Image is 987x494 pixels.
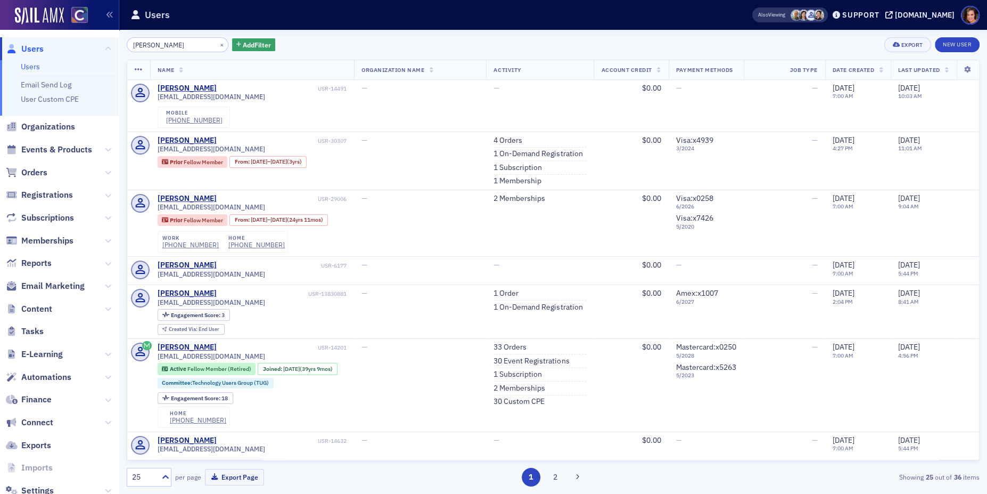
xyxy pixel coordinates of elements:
a: Finance [6,394,52,406]
span: Name [158,66,175,74]
time: 2:04 PM [833,298,853,305]
span: Viewing [758,11,785,19]
a: 1 Membership [493,176,541,186]
span: — [812,288,818,298]
button: Export Page [205,469,264,485]
span: Activity [493,66,521,74]
a: User Custom CPE [21,94,79,104]
div: home [170,410,226,417]
time: 4:56 PM [898,352,918,359]
img: SailAMX [71,7,88,23]
a: 1 On-Demand Registration [493,149,582,159]
span: Users [21,43,44,55]
span: $0.00 [642,83,661,93]
div: Joined: 1985-12-23 00:00:00 [258,363,338,375]
button: Export [884,37,931,52]
span: Registrations [21,189,73,201]
div: mobile [166,110,223,116]
span: Payment Methods [676,66,733,74]
a: E-Learning [6,349,63,360]
span: [DATE] [833,260,854,270]
time: 7:00 AM [833,92,853,100]
time: 5:44 PM [898,270,918,277]
a: Organizations [6,121,75,133]
span: [DATE] [833,288,854,298]
span: Imports [21,462,53,474]
span: Committee : [162,379,192,386]
a: 33 Orders [493,343,527,352]
div: 3 [171,312,225,318]
span: [DATE] [250,216,267,223]
span: [DATE] [833,135,854,145]
span: Content [21,303,52,315]
span: Amex : x1007 [676,288,718,298]
span: — [812,135,818,145]
span: Last Updated [898,66,940,74]
a: 2 Memberships [493,194,545,204]
time: 8:41 AM [898,298,919,305]
a: [PHONE_NUMBER] [170,416,226,424]
div: 18 [171,395,228,401]
span: Orders [21,167,47,179]
a: [PHONE_NUMBER] [162,241,219,249]
span: Mastercard : x5263 [676,362,736,372]
span: [DATE] [898,193,920,203]
span: — [812,193,818,203]
span: Joined : [263,366,283,372]
span: Created Via : [169,326,199,333]
a: [PERSON_NAME] [158,436,217,446]
a: [PERSON_NAME] [158,261,217,270]
span: Visa : x4939 [676,135,713,145]
a: Orders [6,167,47,179]
span: Events & Products [21,144,92,156]
span: Add Filter [243,40,271,50]
span: Visa : x0258 [676,193,713,203]
span: Stacy Svendsen [798,10,809,21]
button: × [217,39,227,49]
span: [EMAIL_ADDRESS][DOMAIN_NAME] [158,93,265,101]
label: per page [175,472,201,482]
a: Users [21,62,40,71]
a: Email Marketing [6,280,85,292]
span: Pamela Galey-Coleman [813,10,824,21]
input: Search… [127,37,228,52]
a: [PHONE_NUMBER] [228,241,285,249]
span: Mastercard : x0250 [676,342,736,352]
img: SailAMX [15,7,64,25]
a: Prior Fellow Member [162,216,223,223]
div: Created Via: End User [158,324,225,335]
span: [DATE] [283,365,299,372]
span: — [361,83,367,93]
button: AddFilter [232,38,276,52]
span: Job Type [790,66,818,74]
a: Tasks [6,326,44,337]
time: 7:00 AM [833,444,853,452]
span: Engagement Score : [171,394,221,402]
a: Connect [6,417,53,428]
span: Date Created [833,66,874,74]
span: Dan Baer [805,10,817,21]
div: (39yrs 9mos) [283,366,332,372]
a: Registrations [6,189,73,201]
time: 7:00 AM [833,352,853,359]
div: USR-14632 [218,438,347,444]
div: [PERSON_NAME] [158,194,217,204]
span: Profile [961,6,980,25]
span: Derrol Moorhead [791,10,802,21]
a: Active Fellow Member (Retired) [162,366,251,372]
a: Events & Products [6,144,92,156]
span: Email Marketing [21,280,85,292]
span: — [812,260,818,270]
span: Organizations [21,121,75,133]
span: From : [235,158,251,165]
div: Showing out of items [703,472,980,482]
span: Fellow Member [184,216,223,224]
a: 30 Custom CPE [493,397,545,407]
a: Memberships [6,235,73,247]
span: Engagement Score : [171,311,221,319]
span: Reports [21,257,52,269]
span: [EMAIL_ADDRESS][DOMAIN_NAME] [158,298,265,306]
a: 1 Subscription [493,370,542,379]
div: USR-29006 [218,196,347,203]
